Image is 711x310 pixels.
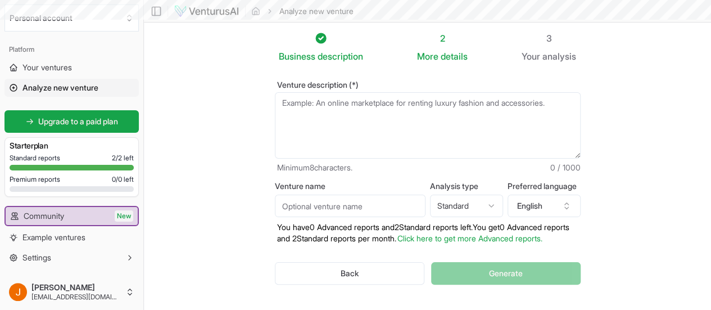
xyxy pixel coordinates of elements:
a: Help [4,269,139,287]
a: Click here to get more Advanced reports. [397,233,542,243]
a: Analyze new venture [4,79,139,97]
span: Upgrade to a paid plan [38,116,118,127]
span: analysis [542,51,576,62]
span: 0 / 0 left [112,175,134,184]
span: 0 / 1000 [550,162,581,173]
label: Venture description (*) [275,81,581,89]
span: Premium reports [10,175,60,184]
button: [PERSON_NAME][EMAIL_ADDRESS][DOMAIN_NAME] [4,278,139,305]
span: Your [522,50,540,63]
label: Venture name [275,182,425,190]
a: CommunityNew [6,207,138,225]
div: 3 [522,32,576,45]
a: Upgrade to a paid plan [4,110,139,133]
input: Optional venture name [275,195,425,217]
button: Back [275,262,425,285]
span: Example ventures [22,232,85,243]
span: Analyze new venture [22,82,98,93]
div: Platform [4,41,139,59]
p: You have 0 Advanced reports and 2 Standard reports left. Y ou get 0 Advanced reports and 2 Standa... [275,222,581,244]
button: Settings [4,249,139,267]
a: Example ventures [4,228,139,246]
span: Help [22,272,39,284]
span: description [318,51,363,62]
span: [PERSON_NAME] [31,282,121,293]
span: New [115,210,133,222]
button: English [508,195,581,217]
span: Community [24,210,64,222]
span: Your ventures [22,62,72,73]
div: 2 [417,32,468,45]
label: Preferred language [508,182,581,190]
span: Standard reports [10,154,60,163]
span: More [417,50,438,63]
img: ACg8ocLuWmc8hfY8aC9ZU2G2WvSGdgM1OZqMrfwdGRBpnpGT2fWj=s96-c [9,283,27,301]
span: Minimum 8 characters. [277,162,352,173]
a: Your ventures [4,59,139,77]
span: [EMAIL_ADDRESS][DOMAIN_NAME] [31,293,121,302]
span: Settings [22,252,51,263]
h3: Starter plan [10,140,134,151]
span: 2 / 2 left [112,154,134,163]
span: Business [279,50,315,63]
label: Analysis type [430,182,503,190]
span: details [441,51,468,62]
